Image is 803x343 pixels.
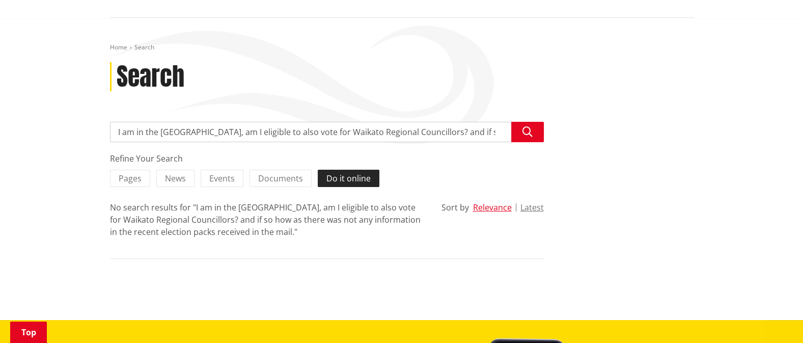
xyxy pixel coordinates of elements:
[165,173,186,184] span: News
[117,62,184,92] h1: Search
[119,173,142,184] span: Pages
[110,201,426,238] div: No search results for "I am in the [GEOGRAPHIC_DATA], am I eligible to also vote for Waikato Regi...
[441,201,469,214] div: Sort by
[134,43,154,51] span: Search
[326,173,371,184] span: Do it online
[10,322,47,343] a: Top
[209,173,235,184] span: Events
[258,173,303,184] span: Documents
[520,203,544,212] button: Latest
[110,152,544,165] div: Refine Your Search
[110,43,127,51] a: Home
[110,122,544,142] input: Search input
[473,203,512,212] button: Relevance
[756,300,793,337] iframe: Messenger Launcher
[110,43,694,52] nav: breadcrumb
